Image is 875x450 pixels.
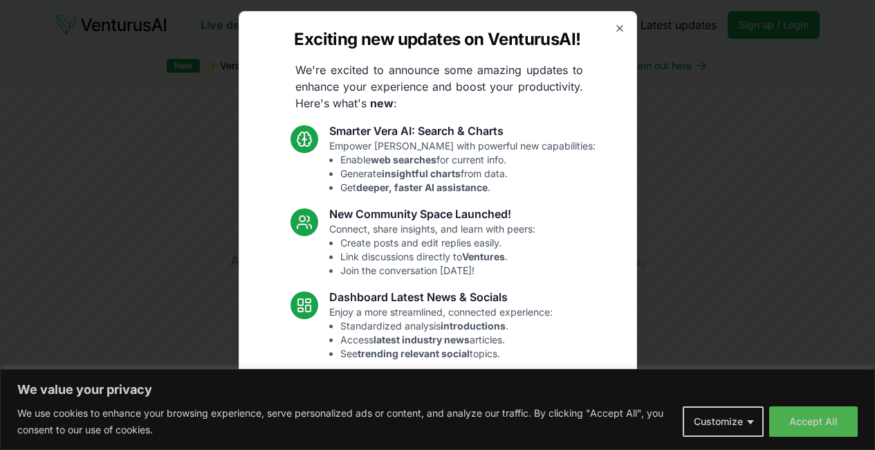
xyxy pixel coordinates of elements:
h3: New Community Space Launched! [329,206,535,222]
li: Create posts and edit replies easily. [340,236,535,250]
h3: Fixes and UI Polish [329,372,542,388]
p: We're excited to announce some amazing updates to enhance your experience and boost your producti... [284,62,594,111]
li: Standardized analysis . [340,319,553,333]
strong: insightful charts [382,168,461,179]
strong: trending relevant social [358,348,470,359]
p: Connect, share insights, and learn with peers: [329,222,535,278]
h3: Dashboard Latest News & Socials [329,289,553,305]
li: See topics. [340,347,553,361]
strong: introductions [441,320,506,332]
strong: Ventures [462,251,505,262]
strong: new [370,96,394,110]
p: Smoother performance and improved usability: [329,388,542,444]
strong: deeper, faster AI assistance [356,181,488,193]
li: Enable for current info. [340,153,596,167]
h2: Exciting new updates on VenturusAI! [294,28,580,51]
li: Resolved Vera chart loading issue. [340,402,542,416]
li: Access articles. [340,333,553,347]
h3: Smarter Vera AI: Search & Charts [329,123,596,139]
li: Link discussions directly to . [340,250,535,264]
li: Generate from data. [340,167,596,181]
li: Get . [340,181,596,195]
li: Join the conversation [DATE]! [340,264,535,278]
strong: latest industry news [374,334,470,345]
p: Enjoy a more streamlined, connected experience: [329,305,553,361]
li: Enhanced overall UI consistency. [340,430,542,444]
li: Fixed mobile chat & sidebar glitches. [340,416,542,430]
strong: web searches [371,154,436,165]
p: Empower [PERSON_NAME] with powerful new capabilities: [329,139,596,195]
